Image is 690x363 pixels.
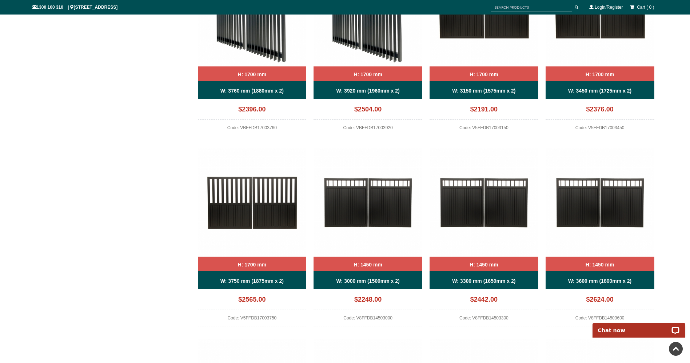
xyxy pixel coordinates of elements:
[568,278,631,284] b: W: 3600 mm (1800mm x 2)
[491,3,572,12] input: SEARCH PRODUCTS
[470,262,498,268] b: H: 1450 mm
[452,88,515,94] b: W: 3150 mm (1575mm x 2)
[546,123,654,136] div: Code: V5FFDB17003450
[568,88,631,94] b: W: 3450 mm (1725mm x 2)
[354,262,382,268] b: H: 1450 mm
[198,148,307,257] img: V5FFDB - Flat Top (Partial Privacy approx.50%) - Double Aluminium Driveway Gates - Double Swing G...
[546,103,654,120] div: $2376.00
[238,72,267,77] b: H: 1700 mm
[470,72,498,77] b: H: 1700 mm
[546,293,654,310] div: $2624.00
[546,148,654,257] img: V8FFDB - Flat Top (Partial Privacy approx.85%) - Double Aluminium Driveway Gates - Double Swing G...
[220,278,284,284] b: W: 3750 mm (1875mm x 2)
[430,123,538,136] div: Code: V5FFDB17003150
[452,278,515,284] b: W: 3300 mm (1650mm x 2)
[314,103,422,120] div: $2504.00
[430,148,538,257] img: V8FFDB - Flat Top (Partial Privacy approx.85%) - Double Aluminium Driveway Gates - Double Swing G...
[198,314,307,326] div: Code: V5FFDB17003750
[546,314,654,326] div: Code: V8FFDB14503600
[314,148,422,327] a: V8FFDB - Flat Top (Partial Privacy approx.85%) - Double Aluminium Driveway Gates - Double Swing G...
[588,315,690,338] iframe: LiveChat chat widget
[586,72,614,77] b: H: 1700 mm
[430,103,538,120] div: $2191.00
[314,314,422,326] div: Code: V8FFDB14503000
[32,5,118,10] span: 1300 100 310 | [STREET_ADDRESS]
[354,72,382,77] b: H: 1700 mm
[198,103,307,120] div: $2396.00
[336,278,400,284] b: W: 3000 mm (1500mm x 2)
[586,262,614,268] b: H: 1450 mm
[430,148,538,327] a: V8FFDB - Flat Top (Partial Privacy approx.85%) - Double Aluminium Driveway Gates - Double Swing G...
[336,88,400,94] b: W: 3920 mm (1960mm x 2)
[220,88,284,94] b: W: 3760 mm (1880mm x 2)
[430,314,538,326] div: Code: V8FFDB14503300
[314,148,422,257] img: V8FFDB - Flat Top (Partial Privacy approx.85%) - Double Aluminium Driveway Gates - Double Swing G...
[198,148,307,327] a: V5FFDB - Flat Top (Partial Privacy approx.50%) - Double Aluminium Driveway Gates - Double Swing G...
[314,123,422,136] div: Code: VBFFDB17003920
[430,293,538,310] div: $2442.00
[198,123,307,136] div: Code: VBFFDB17003760
[637,5,654,10] span: Cart ( 0 )
[238,262,267,268] b: H: 1700 mm
[198,293,307,310] div: $2565.00
[314,293,422,310] div: $2248.00
[546,148,654,327] a: V8FFDB - Flat Top (Partial Privacy approx.85%) - Double Aluminium Driveway Gates - Double Swing G...
[595,5,623,10] a: Login/Register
